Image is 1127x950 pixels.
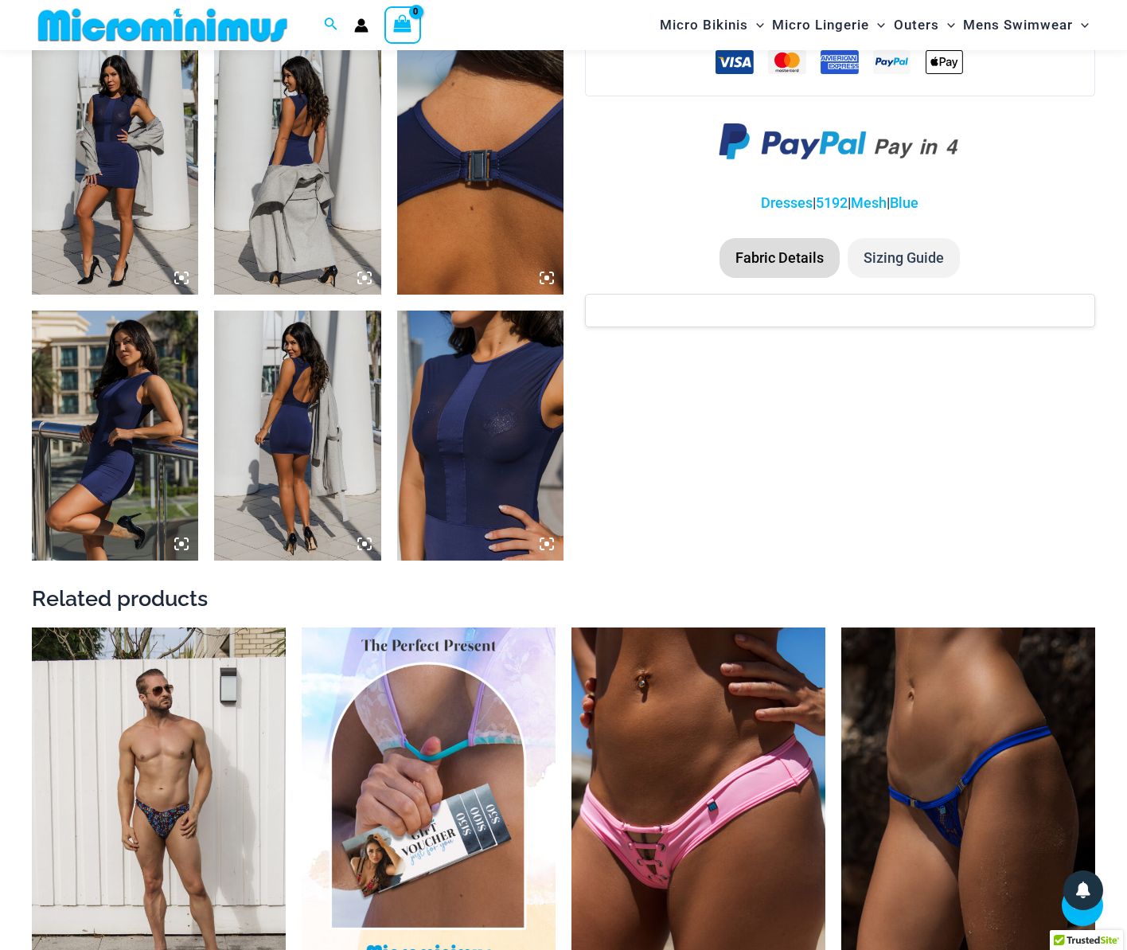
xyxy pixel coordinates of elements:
span: Menu Toggle [1073,5,1089,45]
a: Mesh [851,194,887,211]
a: OutersMenu ToggleMenu Toggle [890,5,959,45]
a: Blue [890,194,918,211]
span: Menu Toggle [939,5,955,45]
span: Menu Toggle [748,5,764,45]
a: Account icon link [354,18,369,33]
img: Desire Me Navy 5192 Dress [32,45,198,295]
nav: Site Navigation [653,2,1095,48]
span: Outers [894,5,939,45]
img: Desire Me Navy 5192 Dress [214,45,380,295]
span: Micro Bikinis [660,5,748,45]
li: Fabric Details [719,238,840,278]
a: View Shopping Cart, empty [384,6,421,43]
span: Micro Lingerie [772,5,869,45]
span: Mens Swimwear [963,5,1073,45]
img: Desire Me Navy 5192 Dress [32,311,198,561]
img: Desire Me Navy 5192 Dress [214,311,380,561]
h2: Related products [32,584,1095,612]
a: Dresses [761,194,813,211]
a: 5192 [816,194,848,211]
a: Micro LingerieMenu ToggleMenu Toggle [768,5,889,45]
a: Micro BikinisMenu ToggleMenu Toggle [656,5,768,45]
span: Menu Toggle [869,5,885,45]
img: Desire Me Navy 5192 Dress [397,311,563,561]
p: | | | [585,191,1095,215]
a: Mens SwimwearMenu ToggleMenu Toggle [959,5,1093,45]
a: Search icon link [324,15,338,35]
li: Sizing Guide [848,238,960,278]
img: Desire Me Navy 5192 Dress [397,45,563,295]
img: MM SHOP LOGO FLAT [32,7,294,43]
